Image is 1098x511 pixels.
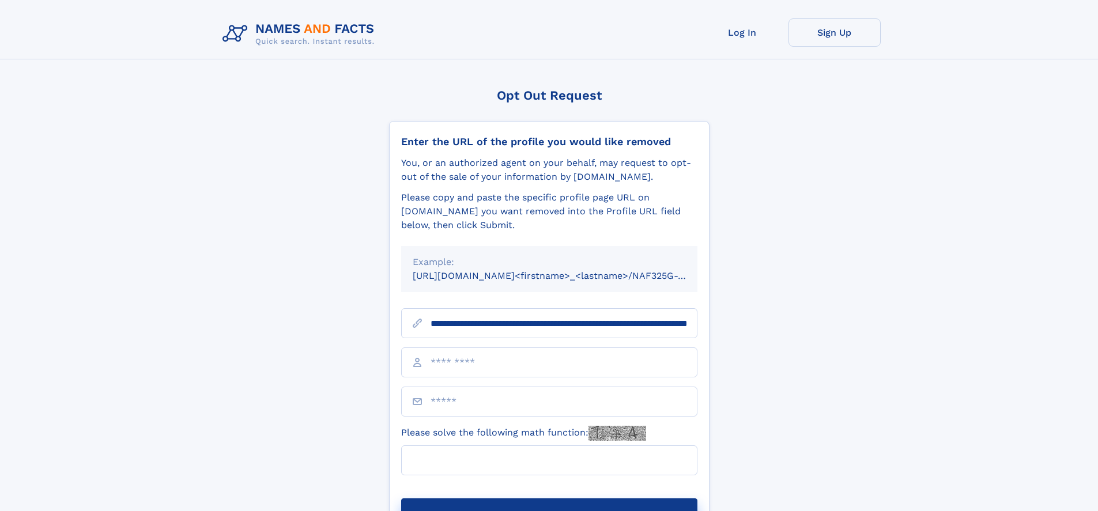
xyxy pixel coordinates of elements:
[788,18,881,47] a: Sign Up
[413,270,719,281] small: [URL][DOMAIN_NAME]<firstname>_<lastname>/NAF325G-xxxxxxxx
[401,191,697,232] div: Please copy and paste the specific profile page URL on [DOMAIN_NAME] you want removed into the Pr...
[389,88,710,103] div: Opt Out Request
[401,426,646,441] label: Please solve the following math function:
[413,255,686,269] div: Example:
[401,156,697,184] div: You, or an authorized agent on your behalf, may request to opt-out of the sale of your informatio...
[696,18,788,47] a: Log In
[401,135,697,148] div: Enter the URL of the profile you would like removed
[218,18,384,50] img: Logo Names and Facts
